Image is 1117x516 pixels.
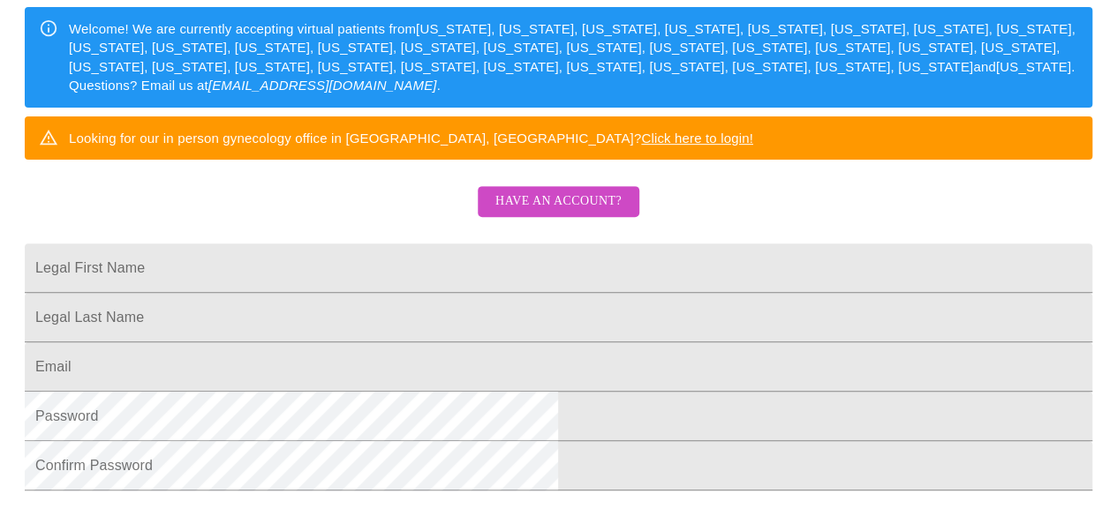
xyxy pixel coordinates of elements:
em: [EMAIL_ADDRESS][DOMAIN_NAME] [208,78,437,93]
div: Welcome! We are currently accepting virtual patients from [US_STATE], [US_STATE], [US_STATE], [US... [69,12,1078,102]
button: Have an account? [478,186,639,217]
div: Looking for our in person gynecology office in [GEOGRAPHIC_DATA], [GEOGRAPHIC_DATA]? [69,122,753,154]
a: Click here to login! [641,131,753,146]
span: Have an account? [495,191,622,213]
a: Have an account? [473,206,644,221]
